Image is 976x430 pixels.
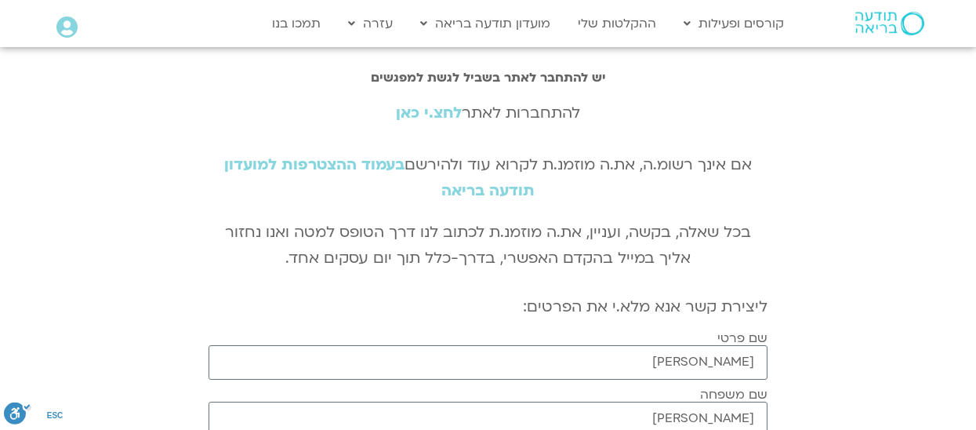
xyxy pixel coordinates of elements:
input: שם פרטי [209,345,767,379]
a: תמכו בנו [264,9,328,38]
a: בעמוד ההצטרפות למועדון תודעה בריאה [224,155,535,201]
a: ההקלטות שלי [570,9,664,38]
p: בכל שאלה, בקשה, ועניין, את.ה מוזמנ.ת לכתוב לנו דרך הטופס למטה ואנו נחזור אליך במייל בהקדם האפשרי,... [209,220,767,271]
a: מועדון תודעה בריאה [412,9,558,38]
img: תודעה בריאה [855,12,924,35]
h2: יש להתחבר לאתר בשביל לגשת למפגשים [209,71,767,85]
div: להתחברות לאתר אם אינך רשומ.ה, את.ה מוזמנ.ת לקרוא עוד ולהירשם [209,100,767,204]
label: שם פרטי [717,331,767,345]
a: לחצ.י כאן [396,103,462,123]
a: עזרה [340,9,401,38]
label: שם משפחה [700,388,767,402]
a: קורסים ופעילות [676,9,792,38]
h2: ליצירת קשר אנא מלא.י את הפרטים: [209,298,767,315]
